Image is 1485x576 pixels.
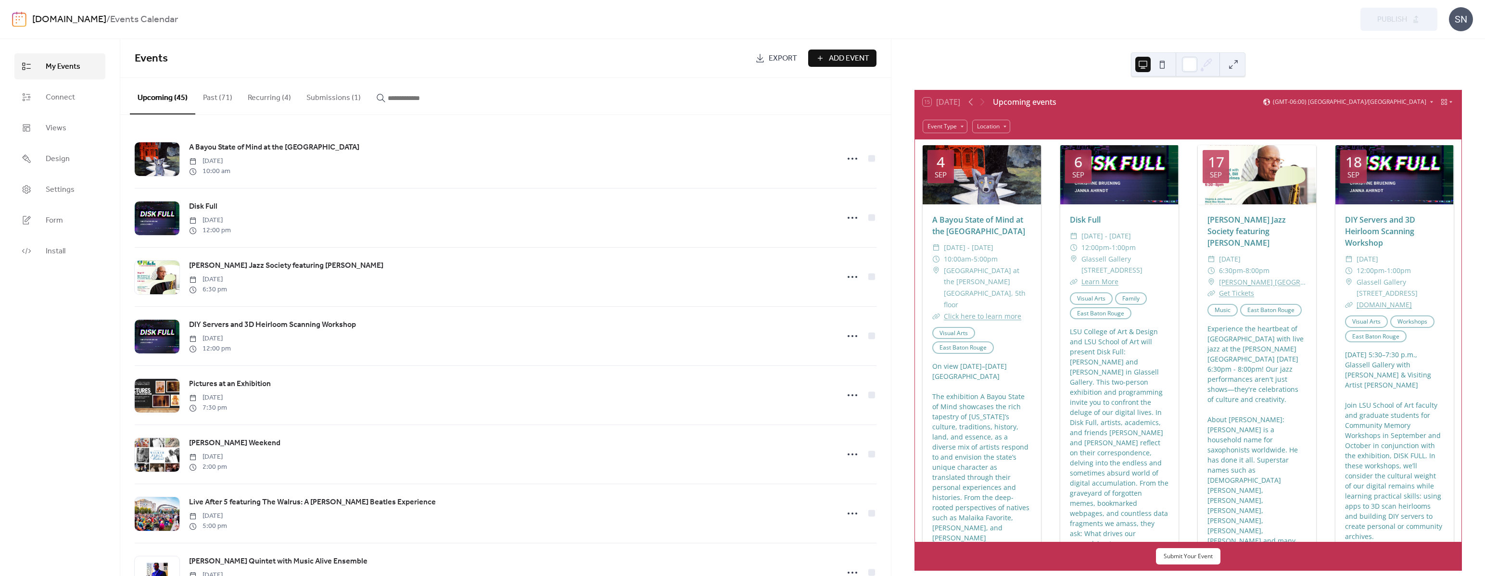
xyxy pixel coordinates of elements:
span: Add Event [829,53,869,64]
span: 10:00am [944,253,971,265]
div: ​ [1345,253,1353,265]
span: [DATE] [189,393,227,403]
div: Sep [1072,171,1084,178]
button: Submissions (1) [299,78,368,113]
span: 5:00 pm [189,521,227,531]
span: 12:00pm [1081,242,1109,253]
a: Design [14,146,105,172]
a: [PERSON_NAME] Quintet with Music Alive Ensemble [189,555,368,568]
div: ​ [1345,299,1353,311]
span: [DATE] [189,156,230,166]
a: Live After 5 featuring The Walrus: A [PERSON_NAME] Beatles Experience [189,496,436,509]
span: - [971,253,974,265]
span: Install [46,246,65,257]
a: Form [14,207,105,233]
a: [PERSON_NAME] [GEOGRAPHIC_DATA] [1219,276,1307,288]
span: [DATE] [189,334,231,344]
button: Submit Your Event [1156,548,1220,564]
img: logo [12,12,26,27]
div: ​ [932,311,940,322]
a: DIY Servers and 3D Heirloom Scanning Workshop [189,319,356,331]
span: [DATE] [189,215,231,225]
span: 5:00pm [974,253,998,265]
span: [PERSON_NAME] Quintet with Music Alive Ensemble [189,556,368,567]
span: - [1243,265,1245,276]
a: A Bayou State of Mind at the [GEOGRAPHIC_DATA] [932,214,1025,237]
span: (GMT-06:00) [GEOGRAPHIC_DATA]/[GEOGRAPHIC_DATA] [1273,99,1426,105]
div: ​ [1070,253,1078,265]
div: Upcoming events [993,96,1056,108]
div: 18 [1345,155,1362,169]
span: 7:30 pm [189,403,227,413]
span: 2:00 pm [189,462,227,472]
a: [DOMAIN_NAME] [32,11,106,29]
a: Get Tickets [1219,288,1254,298]
a: Pictures at an Exhibition [189,378,271,390]
div: 4 [937,155,945,169]
a: Disk Full [189,200,217,213]
span: Events [135,48,168,69]
a: [PERSON_NAME] Jazz Society featuring [PERSON_NAME] [189,260,383,272]
button: Add Event [808,50,876,67]
div: ​ [1070,242,1078,253]
div: ​ [932,242,940,253]
span: 1:00pm [1387,265,1411,276]
a: [PERSON_NAME] Weekend [189,437,280,450]
a: DIY Servers and 3D Heirloom Scanning Workshop [1345,214,1415,248]
div: ​ [932,253,940,265]
span: Export [769,53,797,64]
a: A Bayou State of Mind at the [GEOGRAPHIC_DATA] [189,141,359,154]
div: 17 [1208,155,1224,169]
div: Sep [935,171,947,178]
span: [DATE] [1219,253,1241,265]
button: Recurring (4) [240,78,299,113]
div: ​ [1207,253,1215,265]
span: Form [46,215,63,226]
span: - [1384,265,1387,276]
span: [GEOGRAPHIC_DATA] at the [PERSON_NAME][GEOGRAPHIC_DATA], 5th floor [944,265,1031,311]
span: Glassell Gallery [STREET_ADDRESS] [1357,276,1444,300]
span: 12:00 pm [189,225,231,236]
a: My Events [14,53,105,79]
span: 12:00pm [1357,265,1384,276]
b: Events Calendar [110,11,178,29]
div: ​ [932,265,940,276]
div: ​ [1207,288,1215,299]
div: ​ [1070,276,1078,288]
a: Install [14,238,105,264]
span: [DATE] [189,511,227,521]
div: Sep [1347,171,1359,178]
a: Connect [14,84,105,110]
div: ​ [1207,265,1215,276]
span: 1:00pm [1112,242,1136,253]
button: Upcoming (45) [130,78,195,114]
a: Learn More [1081,277,1118,286]
div: ​ [1345,265,1353,276]
a: Disk Full [1070,214,1101,225]
span: 8:00pm [1245,265,1269,276]
span: [DATE] - [DATE] [944,242,993,253]
span: Settings [46,184,75,196]
a: [DOMAIN_NAME] [1357,300,1412,309]
span: Connect [46,92,75,103]
div: ​ [1345,276,1353,288]
div: Sep [1210,171,1222,178]
span: A Bayou State of Mind at the [GEOGRAPHIC_DATA] [189,142,359,153]
span: 10:00 am [189,166,230,176]
span: Design [46,153,70,165]
span: [DATE] [1357,253,1378,265]
div: 6 [1074,155,1082,169]
a: Click here to learn more [944,312,1021,321]
b: / [106,11,110,29]
div: ​ [1070,230,1078,242]
span: [DATE] [189,452,227,462]
span: [PERSON_NAME] Weekend [189,438,280,449]
span: 6:30pm [1219,265,1243,276]
span: Views [46,123,66,134]
a: Settings [14,176,105,202]
a: [PERSON_NAME] Jazz Society featuring [PERSON_NAME] [1207,214,1286,248]
span: [DATE] [189,275,227,285]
